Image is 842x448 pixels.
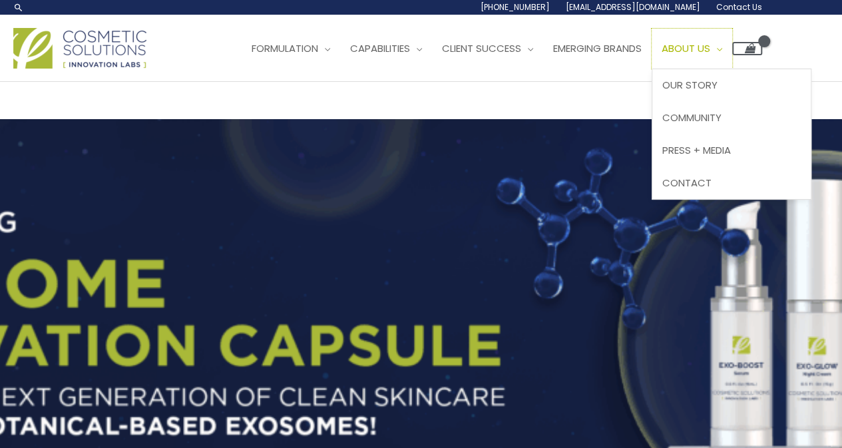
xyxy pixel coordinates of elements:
[652,69,811,102] a: Our Story
[13,28,146,69] img: Cosmetic Solutions Logo
[242,29,340,69] a: Formulation
[662,111,722,124] span: Community
[652,166,811,199] a: Contact
[732,42,762,55] a: View Shopping Cart, empty
[350,41,410,55] span: Capabilities
[432,29,543,69] a: Client Success
[662,78,718,92] span: Our Story
[662,143,731,157] span: Press + Media
[566,1,700,13] span: [EMAIL_ADDRESS][DOMAIN_NAME]
[543,29,652,69] a: Emerging Brands
[652,134,811,166] a: Press + Media
[662,176,712,190] span: Contact
[652,102,811,134] a: Community
[481,1,550,13] span: [PHONE_NUMBER]
[340,29,432,69] a: Capabilities
[232,29,762,69] nav: Site Navigation
[252,41,318,55] span: Formulation
[13,2,24,13] a: Search icon link
[662,41,710,55] span: About Us
[716,1,762,13] span: Contact Us
[652,29,732,69] a: About Us
[553,41,642,55] span: Emerging Brands
[442,41,521,55] span: Client Success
